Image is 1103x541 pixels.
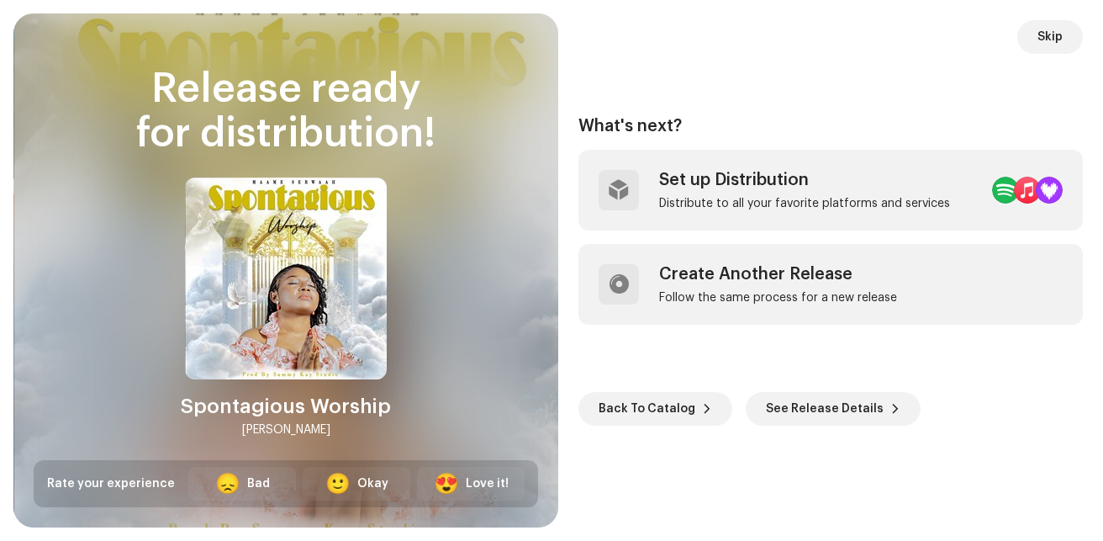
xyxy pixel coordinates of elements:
[247,475,270,493] div: Bad
[599,392,695,426] span: Back To Catalog
[434,474,459,494] div: 😍
[578,116,1083,136] div: What's next?
[466,475,509,493] div: Love it!
[215,474,240,494] div: 😞
[578,244,1083,325] re-a-post-create-item: Create Another Release
[1037,20,1063,54] span: Skip
[659,197,950,210] div: Distribute to all your favorite platforms and services
[766,392,884,426] span: See Release Details
[34,67,538,156] div: Release ready for distribution!
[578,392,732,426] button: Back To Catalog
[1017,20,1083,54] button: Skip
[242,420,330,440] div: [PERSON_NAME]
[47,478,175,490] span: Rate your experience
[181,393,391,420] div: Spontagious Worship
[659,170,950,190] div: Set up Distribution
[185,178,387,379] img: 2957b314-bdd6-4a95-b61e-cff0e5e8cfbf
[325,474,351,494] div: 🙂
[659,291,897,305] div: Follow the same process for a new release
[746,392,921,426] button: See Release Details
[578,150,1083,231] re-a-post-create-item: Set up Distribution
[357,475,388,493] div: Okay
[659,264,897,284] div: Create Another Release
